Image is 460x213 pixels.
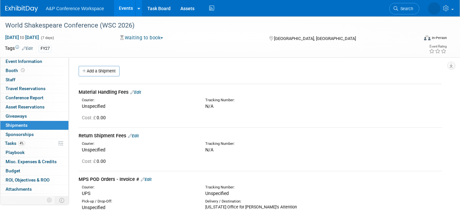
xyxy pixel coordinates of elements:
[82,159,108,164] span: 0.00
[6,123,28,128] span: Shipments
[6,104,45,109] span: Asset Reservations
[19,35,25,40] span: to
[6,168,20,173] span: Budget
[205,141,350,146] div: Tracking Number:
[6,159,57,164] span: Misc. Expenses & Credits
[428,2,440,15] img: Anne Weston
[398,6,413,11] span: Search
[128,133,139,138] a: Edit
[6,95,44,100] span: Conference Report
[389,3,419,14] a: Search
[82,141,195,146] div: Courier:
[0,112,68,121] a: Giveaways
[79,89,442,96] div: Material Handling Fees
[0,75,68,84] a: Staff
[0,66,68,75] a: Booth
[5,45,33,52] td: Tags
[274,36,356,41] span: [GEOGRAPHIC_DATA], [GEOGRAPHIC_DATA]
[0,166,68,175] a: Budget
[205,98,350,103] div: Tracking Number:
[79,176,442,183] div: MPS POD Orders - Invoice #
[0,84,68,93] a: Travel Reservations
[6,86,46,91] span: Travel Reservations
[5,34,39,40] span: [DATE] [DATE]
[6,68,26,73] span: Booth
[82,199,195,204] div: Pick-up / Drop-Off:
[82,98,195,103] div: Courier:
[6,177,49,183] span: ROI, Objectives & ROO
[6,150,25,155] span: Playbook
[381,34,447,44] div: Event Format
[205,204,319,210] div: [US_STATE] Office for [PERSON_NAME]'s Attention
[22,46,33,51] a: Edit
[424,35,431,40] img: Format-Inperson.png
[0,93,68,102] a: Conference Report
[82,115,108,120] span: 0.00
[18,141,25,146] span: 4%
[6,132,34,137] span: Sponsorships
[0,148,68,157] a: Playbook
[82,146,195,153] div: Unspecified
[6,113,27,119] span: Giveaways
[432,35,447,40] div: In-Person
[79,66,120,76] a: Add a Shipment
[82,185,195,190] div: Courier:
[205,185,350,190] div: Tracking Number:
[205,147,213,152] span: N/A
[5,6,38,12] img: ExhibitDay
[0,130,68,139] a: Sponsorships
[0,157,68,166] a: Misc. Expenses & Credits
[46,6,104,11] span: A&P Conference Workspace
[39,45,52,52] div: FY27
[0,121,68,130] a: Shipments
[79,132,442,139] div: Return Shipment Fees
[55,196,69,204] td: Toggle Event Tabs
[82,103,195,109] div: Unspecified
[6,59,42,64] span: Event Information
[82,159,97,164] span: Cost: £
[82,115,97,120] span: Cost: £
[0,176,68,184] a: ROI, Objectives & ROO
[0,103,68,111] a: Asset Reservations
[82,190,195,197] div: UPS
[141,177,152,182] a: Edit
[130,90,141,95] a: Edit
[0,185,68,194] a: Attachments
[4,195,15,201] span: more
[205,199,319,204] div: Delivery / Destination:
[20,68,26,73] span: Booth not reserved yet
[0,194,68,203] a: more
[6,77,15,82] span: Staff
[205,104,213,109] span: N/A
[44,196,55,204] td: Personalize Event Tab Strip
[0,139,68,148] a: Tasks4%
[205,191,229,196] span: Unspecified
[82,205,105,210] span: Unspecified
[6,186,32,192] span: Attachments
[118,34,166,41] button: Waiting to book
[0,57,68,66] a: Event Information
[429,45,447,48] div: Event Rating
[40,36,54,40] span: (7 days)
[5,141,25,146] span: Tasks
[3,20,409,31] div: World Shakespeare Conference (WSC 2026)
